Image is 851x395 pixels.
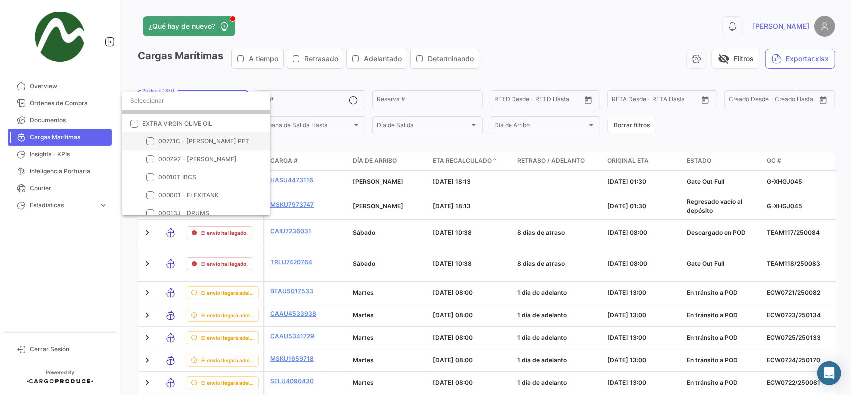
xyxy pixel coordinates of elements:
span: 00771C - PRIANO PET [158,137,249,145]
span: 000792 - PRIANO VIDRIO [158,155,237,163]
span: 000001 - FLEXITANK [158,191,219,199]
div: Abrir Intercom Messenger [817,361,841,385]
input: dropdown search [122,92,267,110]
span: 00010T IBCS [158,173,196,181]
span: 00D13J - DRUMS [158,209,209,217]
span: EXTRA VIRGIN OLIVE OIL [142,120,212,127]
